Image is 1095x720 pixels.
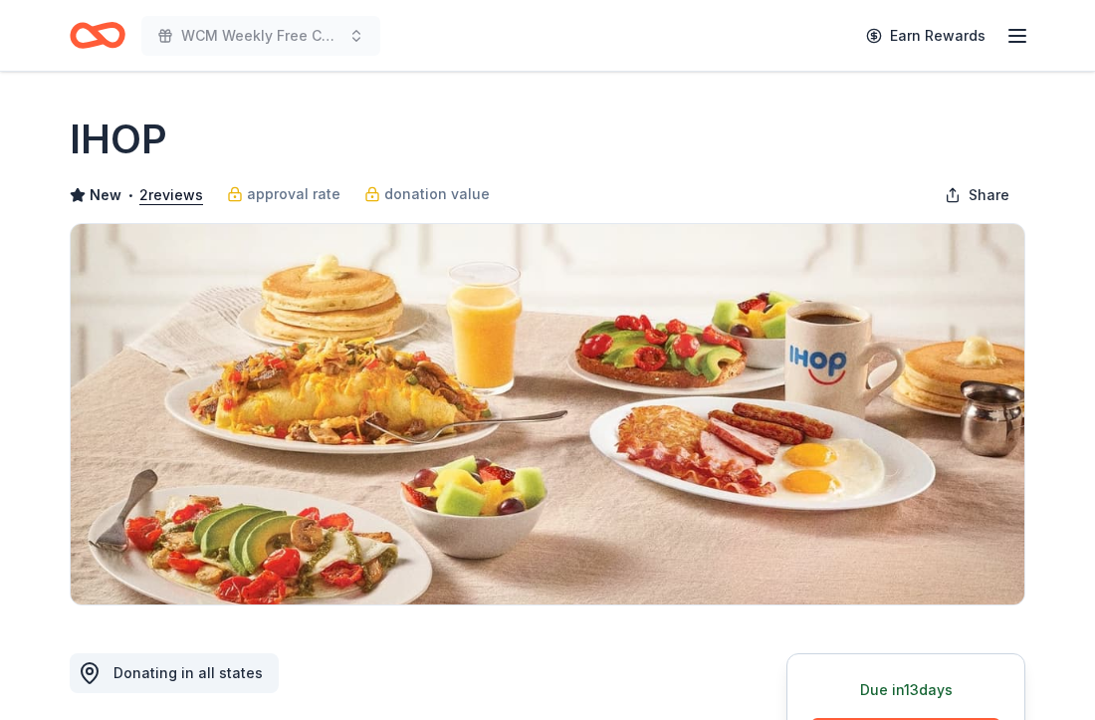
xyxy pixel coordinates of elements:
span: • [127,187,134,203]
img: Image for IHOP [71,224,1024,604]
span: New [90,183,121,207]
span: donation value [384,182,490,206]
a: Earn Rewards [854,18,997,54]
div: Due in 13 days [811,678,1000,702]
h1: IHOP [70,112,167,167]
span: Donating in all states [113,664,263,681]
button: Share [929,175,1025,215]
span: WCM Weekly Free Community Bingo [GEOGRAPHIC_DATA] [US_STATE] [181,24,340,48]
button: WCM Weekly Free Community Bingo [GEOGRAPHIC_DATA] [US_STATE] [141,16,380,56]
a: approval rate [227,182,340,206]
a: Home [70,12,125,59]
button: 2reviews [139,183,203,207]
span: Share [969,183,1009,207]
a: donation value [364,182,490,206]
span: approval rate [247,182,340,206]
